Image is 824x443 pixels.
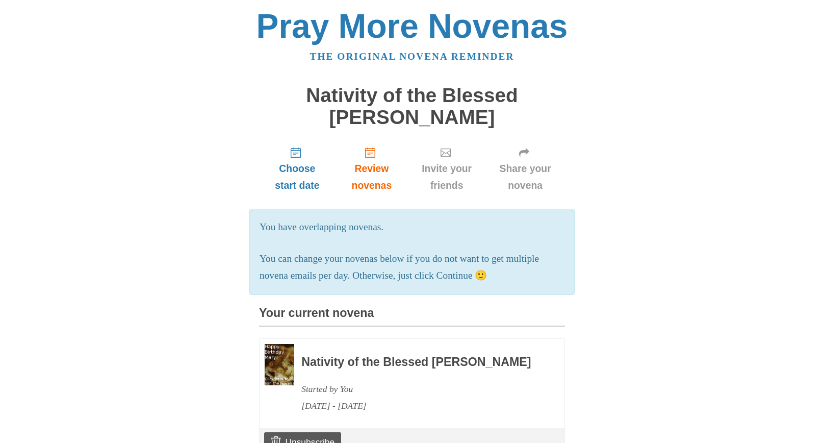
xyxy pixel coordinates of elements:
[408,138,485,199] a: Invite your friends
[260,219,564,236] p: You have overlapping novenas.
[496,160,555,194] span: Share your novena
[269,160,325,194] span: Choose start date
[259,307,565,327] h3: Your current novena
[259,85,565,128] h1: Nativity of the Blessed [PERSON_NAME]
[259,138,336,199] a: Choose start date
[310,51,514,62] a: The original novena reminder
[256,7,568,45] a: Pray More Novenas
[346,160,398,194] span: Review novenas
[301,356,537,369] h3: Nativity of the Blessed [PERSON_NAME]
[301,398,537,414] div: [DATE] - [DATE]
[485,138,565,199] a: Share your novena
[265,344,294,386] img: Novena image
[336,138,408,199] a: Review novenas
[418,160,475,194] span: Invite your friends
[260,251,564,284] p: You can change your novenas below if you do not want to get multiple novena emails per day. Other...
[301,381,537,398] div: Started by You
